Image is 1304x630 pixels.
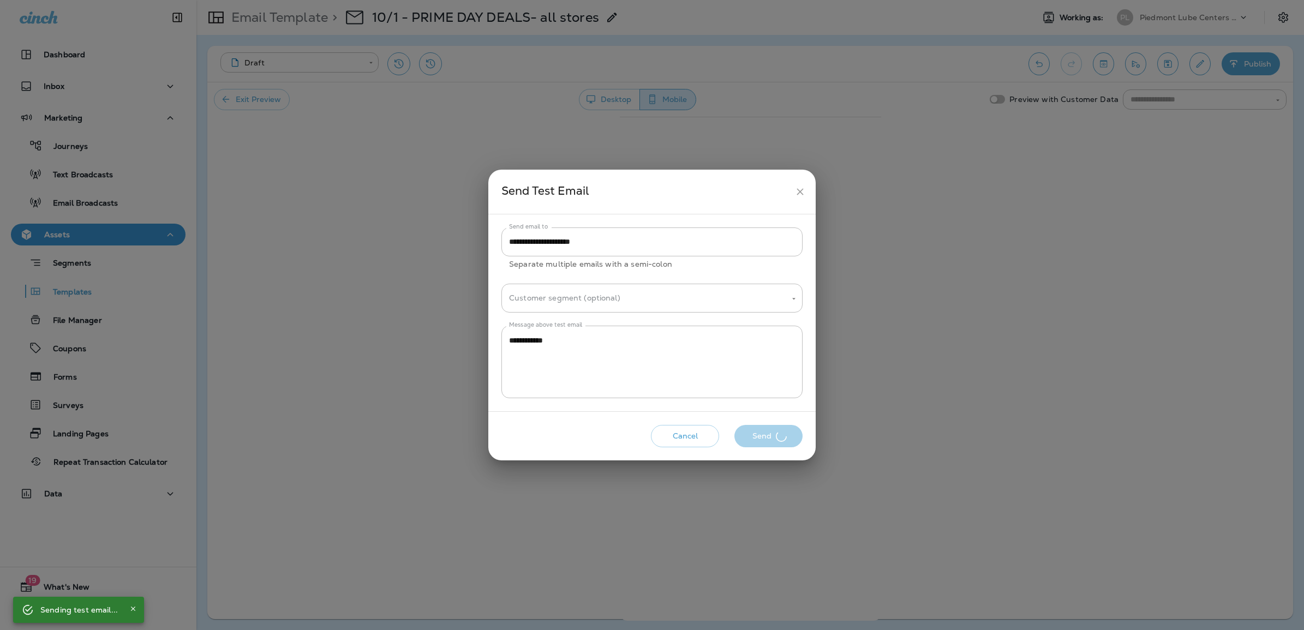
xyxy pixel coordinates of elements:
[651,425,719,447] button: Cancel
[509,321,583,329] label: Message above test email
[509,258,795,271] p: Separate multiple emails with a semi-colon
[127,602,140,615] button: Close
[790,182,810,202] button: close
[509,223,548,231] label: Send email to
[40,600,118,620] div: Sending test email...
[501,182,790,202] div: Send Test Email
[789,294,799,304] button: Open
